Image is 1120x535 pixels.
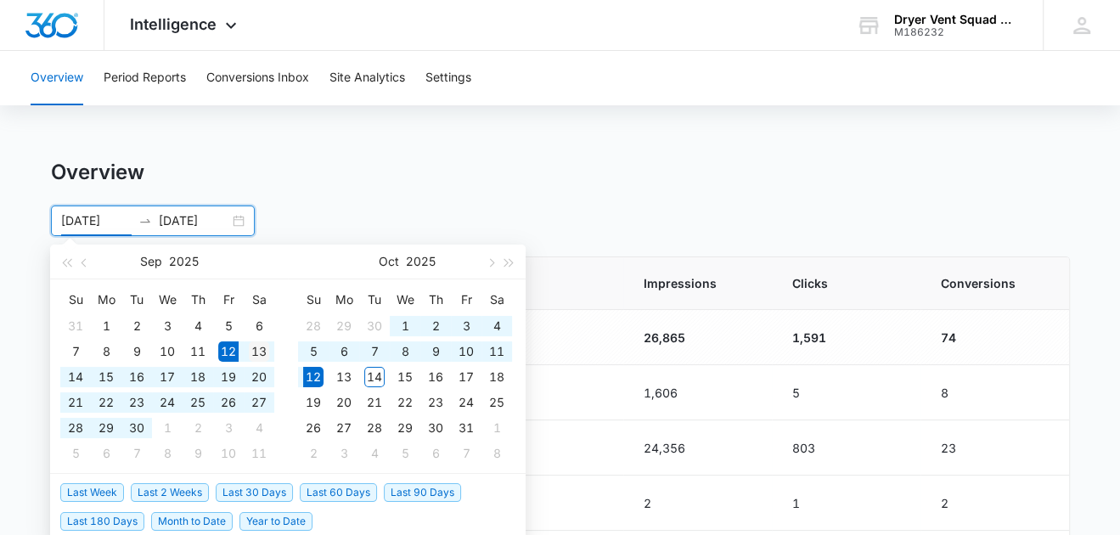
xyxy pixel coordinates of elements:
div: 10 [456,341,476,362]
div: 6 [425,443,446,464]
td: 2025-09-16 [121,364,152,390]
button: 2025 [169,245,199,279]
div: 21 [364,392,385,413]
div: 20 [334,392,354,413]
div: 3 [334,443,354,464]
div: 30 [127,418,147,438]
td: 2025-09-30 [121,415,152,441]
td: 2025-11-05 [390,441,420,466]
td: 2025-10-08 [390,339,420,364]
td: 2025-10-13 [329,364,359,390]
div: 19 [218,367,239,387]
span: Last Week [60,483,124,502]
div: 22 [395,392,415,413]
td: 2025-10-07 [121,441,152,466]
td: 2025-09-13 [244,339,274,364]
td: 2025-10-21 [359,390,390,415]
button: Sep [140,245,162,279]
td: 2025-09-22 [91,390,121,415]
div: 28 [364,418,385,438]
div: 29 [395,418,415,438]
div: 13 [334,367,354,387]
td: 2025-09-24 [152,390,183,415]
button: Overview [31,51,83,105]
td: 2025-10-12 [298,364,329,390]
button: Period Reports [104,51,186,105]
div: account name [894,13,1018,26]
div: 5 [65,443,86,464]
td: 24,356 [623,420,772,476]
span: Impressions [644,274,751,292]
div: 1 [157,418,177,438]
div: 12 [303,367,324,387]
td: 2025-10-07 [359,339,390,364]
td: 2025-10-16 [420,364,451,390]
td: 2 [920,476,1069,531]
td: 2025-09-28 [298,313,329,339]
button: Settings [425,51,471,105]
div: 17 [157,367,177,387]
td: 2025-10-09 [420,339,451,364]
div: 17 [456,367,476,387]
div: 24 [456,392,476,413]
span: Last 60 Days [300,483,377,502]
td: 803 [772,420,920,476]
div: 20 [249,367,269,387]
td: 2025-10-10 [451,339,481,364]
td: 2025-10-26 [298,415,329,441]
td: 2025-08-31 [60,313,91,339]
div: 30 [364,316,385,336]
div: 13 [249,341,269,362]
button: 2025 [406,245,436,279]
div: 6 [249,316,269,336]
th: Su [298,286,329,313]
td: 2025-10-31 [451,415,481,441]
div: 29 [96,418,116,438]
td: 2025-10-19 [298,390,329,415]
td: 5 [772,365,920,420]
td: 2025-10-17 [451,364,481,390]
td: 2025-10-03 [213,415,244,441]
td: 2025-10-10 [213,441,244,466]
td: 2025-09-29 [329,313,359,339]
td: 2025-09-01 [91,313,121,339]
div: 2 [425,316,446,336]
td: 2025-10-01 [390,313,420,339]
td: 2025-10-18 [481,364,512,390]
span: Last 30 Days [216,483,293,502]
td: 8 [920,365,1069,420]
td: 74 [920,310,1069,365]
td: 2025-09-08 [91,339,121,364]
td: 2025-10-22 [390,390,420,415]
td: 2025-09-25 [183,390,213,415]
th: We [390,286,420,313]
div: 26 [303,418,324,438]
div: 7 [456,443,476,464]
div: 3 [218,418,239,438]
div: 7 [65,341,86,362]
th: We [152,286,183,313]
div: 16 [425,367,446,387]
div: 3 [456,316,476,336]
div: 21 [65,392,86,413]
td: 2025-10-11 [481,339,512,364]
th: Mo [329,286,359,313]
td: 2025-09-17 [152,364,183,390]
div: 4 [249,418,269,438]
div: 15 [96,367,116,387]
td: 2025-09-29 [91,415,121,441]
div: 9 [425,341,446,362]
div: 10 [157,341,177,362]
td: 2025-09-26 [213,390,244,415]
div: 27 [249,392,269,413]
div: 6 [334,341,354,362]
td: 2025-10-03 [451,313,481,339]
td: 2025-10-25 [481,390,512,415]
h1: Overview [51,160,144,185]
th: Sa [244,286,274,313]
span: Intelligence [130,15,217,33]
td: 2 [623,476,772,531]
div: 25 [487,392,507,413]
div: 4 [487,316,507,336]
td: 2025-11-08 [481,441,512,466]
